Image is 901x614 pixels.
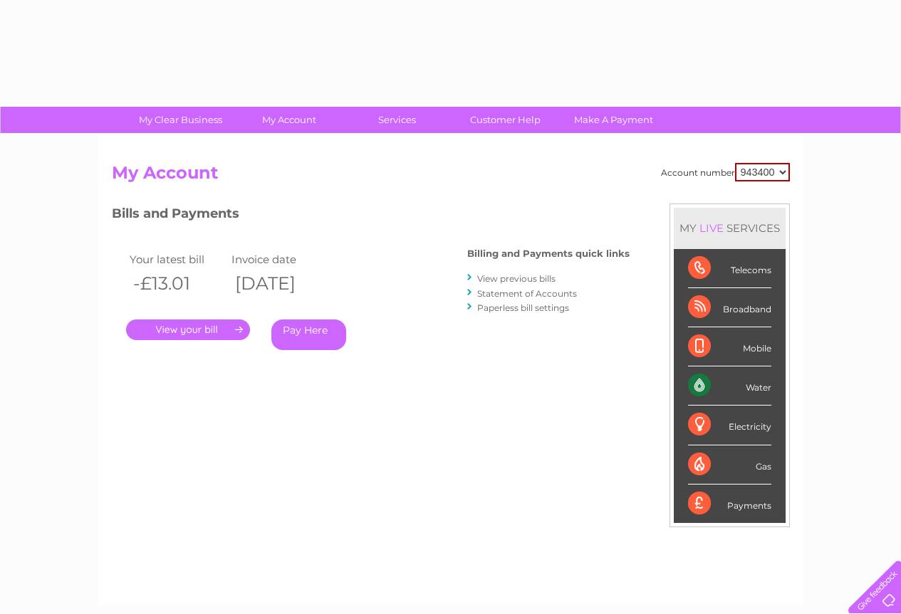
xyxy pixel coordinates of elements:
div: Telecoms [688,249,771,288]
a: . [126,319,250,340]
div: Water [688,366,771,406]
a: Services [338,107,456,133]
div: Electricity [688,406,771,445]
div: Payments [688,485,771,523]
a: Paperless bill settings [477,302,569,313]
h2: My Account [112,163,790,190]
h4: Billing and Payments quick links [467,248,630,259]
td: Invoice date [228,250,330,269]
a: My Account [230,107,348,133]
a: View previous bills [477,273,556,284]
div: Broadband [688,288,771,327]
div: Mobile [688,327,771,366]
a: Statement of Accounts [477,288,577,299]
a: Customer Help [447,107,564,133]
div: Gas [688,445,771,485]
a: My Clear Business [122,107,239,133]
a: Make A Payment [555,107,672,133]
h3: Bills and Payments [112,203,630,228]
a: Pay Here [271,319,346,350]
th: [DATE] [228,269,330,298]
div: LIVE [697,221,726,235]
td: Your latest bill [126,250,229,269]
div: MY SERVICES [674,208,786,248]
div: Account number [661,163,790,181]
th: -£13.01 [126,269,229,298]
